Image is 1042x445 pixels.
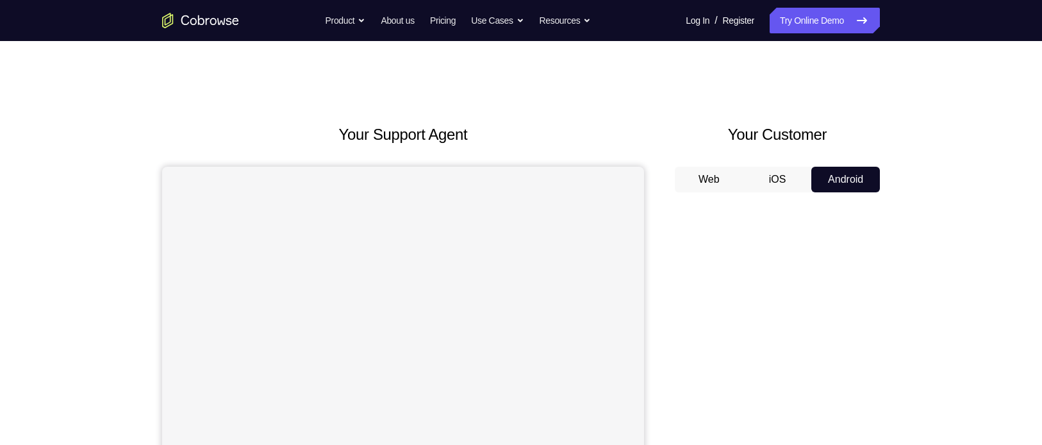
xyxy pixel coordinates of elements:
[686,8,709,33] a: Log In
[675,123,880,146] h2: Your Customer
[326,8,366,33] button: Product
[811,167,880,192] button: Android
[743,167,812,192] button: iOS
[715,13,717,28] span: /
[381,8,414,33] a: About us
[162,123,644,146] h2: Your Support Agent
[471,8,524,33] button: Use Cases
[675,167,743,192] button: Web
[540,8,591,33] button: Resources
[162,13,239,28] a: Go to the home page
[723,8,754,33] a: Register
[430,8,456,33] a: Pricing
[770,8,880,33] a: Try Online Demo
